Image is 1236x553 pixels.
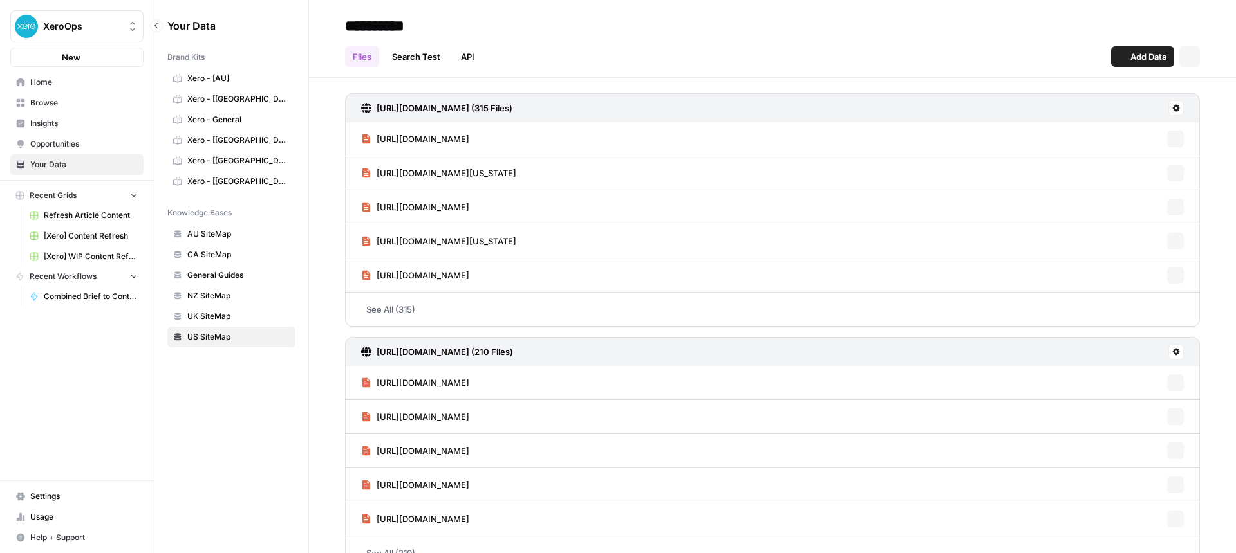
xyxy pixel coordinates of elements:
a: [URL][DOMAIN_NAME] [361,258,469,292]
a: Refresh Article Content [24,205,144,226]
span: AU SiteMap [187,228,290,240]
button: Add Data [1111,46,1174,67]
span: [URL][DOMAIN_NAME] [377,269,469,282]
span: [Xero] WIP Content Refresh [44,251,138,262]
a: Settings [10,486,144,507]
span: Combined Brief to Content [44,291,138,302]
a: Xero - [[GEOGRAPHIC_DATA]] [167,130,295,150]
span: Usage [30,511,138,523]
a: Home [10,72,144,93]
a: [URL][DOMAIN_NAME][US_STATE] [361,156,516,190]
a: Your Data [10,154,144,175]
span: Opportunities [30,138,138,150]
a: Files [345,46,379,67]
span: Help + Support [30,532,138,543]
span: Insights [30,118,138,129]
span: [Xero] Content Refresh [44,230,138,242]
span: Xero - [AU] [187,73,290,84]
span: [URL][DOMAIN_NAME][US_STATE] [377,167,516,179]
span: Recent Grids [30,190,77,201]
span: US SiteMap [187,331,290,343]
a: Search Test [384,46,448,67]
a: CA SiteMap [167,244,295,265]
h3: [URL][DOMAIN_NAME] (315 Files) [377,102,512,114]
span: UK SiteMap [187,311,290,322]
span: Recent Workflows [30,271,97,282]
span: Knowledge Bases [167,207,232,219]
a: Xero - General [167,109,295,130]
span: General Guides [187,269,290,281]
span: [URL][DOMAIN_NAME] [377,512,469,525]
span: [URL][DOMAIN_NAME] [377,132,469,145]
span: Brand Kits [167,51,205,63]
a: [Xero] WIP Content Refresh [24,246,144,267]
span: [URL][DOMAIN_NAME] [377,410,469,423]
a: Usage [10,507,144,527]
span: Add Data [1130,50,1166,63]
span: Xero - [[GEOGRAPHIC_DATA]] [187,134,290,146]
img: XeroOps Logo [15,15,38,38]
a: Xero - [AU] [167,68,295,89]
a: Opportunities [10,134,144,154]
button: Workspace: XeroOps [10,10,144,42]
span: Xero - General [187,114,290,125]
a: US SiteMap [167,327,295,347]
span: [URL][DOMAIN_NAME] [377,201,469,213]
a: [URL][DOMAIN_NAME][US_STATE] [361,224,516,258]
span: Xero - [[GEOGRAPHIC_DATA]] [187,155,290,167]
button: Help + Support [10,527,144,548]
span: [URL][DOMAIN_NAME] [377,478,469,491]
a: [URL][DOMAIN_NAME] [361,122,469,156]
a: [URL][DOMAIN_NAME] [361,502,469,536]
a: Insights [10,113,144,134]
span: [URL][DOMAIN_NAME] [377,376,469,389]
a: Xero - [[GEOGRAPHIC_DATA]] [167,150,295,171]
a: See All (315) [345,293,1200,326]
a: [URL][DOMAIN_NAME] (210 Files) [361,338,513,366]
span: XeroOps [43,20,121,33]
a: [URL][DOMAIN_NAME] [361,400,469,433]
span: NZ SiteMap [187,290,290,302]
span: Refresh Article Content [44,210,138,221]
a: [URL][DOMAIN_NAME] [361,190,469,224]
a: General Guides [167,265,295,286]
a: Xero - [[GEOGRAPHIC_DATA]] [167,89,295,109]
a: [URL][DOMAIN_NAME] [361,434,469,467]
span: Your Data [30,159,138,170]
button: Recent Grids [10,186,144,205]
span: [URL][DOMAIN_NAME] [377,444,469,457]
a: API [453,46,482,67]
button: Recent Workflows [10,267,144,286]
span: New [62,51,80,64]
span: [URL][DOMAIN_NAME][US_STATE] [377,235,516,248]
a: Combined Brief to Content [24,286,144,307]
button: New [10,48,144,67]
span: Xero - [[GEOGRAPHIC_DATA]] [187,93,290,105]
a: [URL][DOMAIN_NAME] [361,468,469,502]
a: UK SiteMap [167,306,295,327]
h3: [URL][DOMAIN_NAME] (210 Files) [377,345,513,358]
a: Browse [10,93,144,113]
a: [Xero] Content Refresh [24,226,144,246]
a: [URL][DOMAIN_NAME] (315 Files) [361,94,512,122]
a: AU SiteMap [167,224,295,244]
span: Xero - [[GEOGRAPHIC_DATA]] [187,176,290,187]
span: CA SiteMap [187,249,290,260]
span: Browse [30,97,138,109]
span: Settings [30,491,138,502]
span: Your Data [167,18,280,33]
span: Home [30,77,138,88]
a: Xero - [[GEOGRAPHIC_DATA]] [167,171,295,192]
a: NZ SiteMap [167,286,295,306]
a: [URL][DOMAIN_NAME] [361,366,469,399]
